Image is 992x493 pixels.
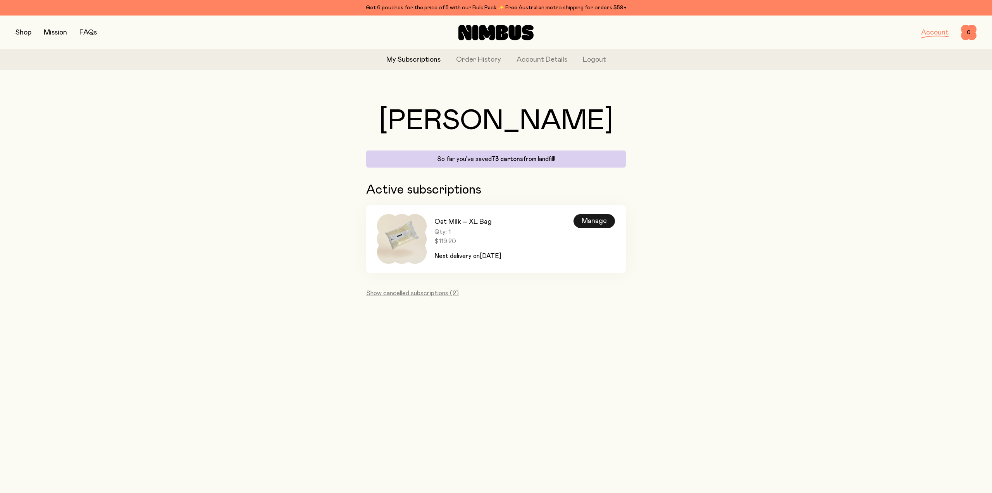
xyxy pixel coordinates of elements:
[492,156,523,162] span: 73 cartons
[386,55,441,65] a: My Subscriptions
[15,3,976,12] div: Get 6 pouches for the price of 5 with our Bulk Pack ✨ Free Australian metro shipping for orders $59+
[371,155,621,163] p: So far you’ve saved from landfill!
[480,253,501,259] span: [DATE]
[44,29,67,36] a: Mission
[456,55,501,65] a: Order History
[434,237,501,245] span: $119.20
[434,251,501,261] p: Next delivery on
[434,228,501,236] span: Qty: 1
[583,55,606,65] button: Logout
[366,107,626,135] h1: [PERSON_NAME]
[79,29,97,36] a: FAQs
[434,217,501,227] h3: Oat Milk – XL Bag
[573,214,615,228] div: Manage
[921,29,949,36] a: Account
[366,205,626,273] a: Oat Milk – XL BagQty: 1$119.20Next delivery on[DATE]Manage
[517,55,567,65] a: Account Details
[366,289,459,298] button: Show cancelled subscriptions (2)
[961,25,976,40] button: 0
[366,183,626,197] h2: Active subscriptions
